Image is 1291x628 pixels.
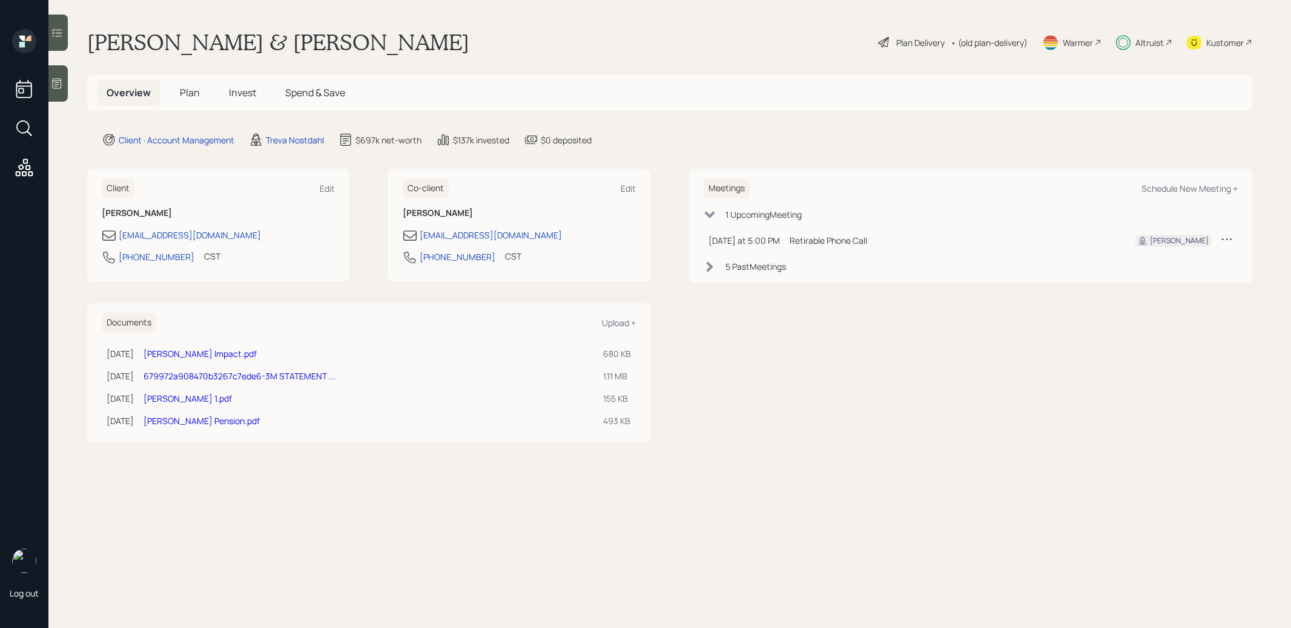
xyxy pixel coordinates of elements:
[10,587,39,599] div: Log out
[119,134,234,146] div: Client · Account Management
[102,208,335,218] h6: [PERSON_NAME]
[204,250,220,263] div: CST
[621,183,636,194] div: Edit
[144,393,232,404] a: [PERSON_NAME] 1.pdf
[355,134,421,146] div: $697k net-worth
[107,347,134,360] div: [DATE]
[603,392,631,405] div: 155 KB
[420,250,495,263] div: [PHONE_NUMBER]
[1063,36,1093,49] div: Warmer
[704,178,750,198] h6: Meetings
[320,183,335,194] div: Edit
[602,317,636,329] div: Upload +
[1135,36,1164,49] div: Altruist
[1206,36,1244,49] div: Kustomer
[144,415,260,427] a: [PERSON_NAME] Pension.pdf
[403,208,636,218] h6: [PERSON_NAME]
[119,250,194,263] div: [PHONE_NUMBER]
[725,260,786,273] div: 5 Past Meeting s
[453,134,509,146] div: $137k invested
[1150,235,1209,246] div: [PERSON_NAME]
[266,134,324,146] div: Treva Nostdahl
[180,86,200,99] span: Plan
[420,229,562,241] div: [EMAIL_ADDRESS][DOMAIN_NAME]
[144,348,257,359] a: [PERSON_NAME] Impact.pdf
[951,36,1028,49] div: • (old plan-delivery)
[285,86,345,99] span: Spend & Save
[603,414,631,427] div: 493 KB
[107,392,134,405] div: [DATE]
[12,549,36,573] img: treva-nostdahl-headshot.png
[603,370,631,382] div: 1.11 MB
[896,36,945,49] div: Plan Delivery
[107,414,134,427] div: [DATE]
[541,134,592,146] div: $0 deposited
[708,234,780,247] div: [DATE] at 5:00 PM
[87,29,469,56] h1: [PERSON_NAME] & [PERSON_NAME]
[119,229,261,241] div: [EMAIL_ADDRESS][DOMAIN_NAME]
[725,208,802,221] div: 1 Upcoming Meeting
[144,370,336,382] a: 679972a908470b3267c7ede6-3M STATEMENT ...
[107,370,134,382] div: [DATE]
[403,178,449,198] h6: Co-client
[1141,183,1238,194] div: Schedule New Meeting +
[107,86,151,99] span: Overview
[102,178,134,198] h6: Client
[505,250,521,263] div: CST
[229,86,256,99] span: Invest
[603,347,631,360] div: 680 KB
[102,313,156,333] h6: Documents
[790,234,1116,247] div: Retirable Phone Call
